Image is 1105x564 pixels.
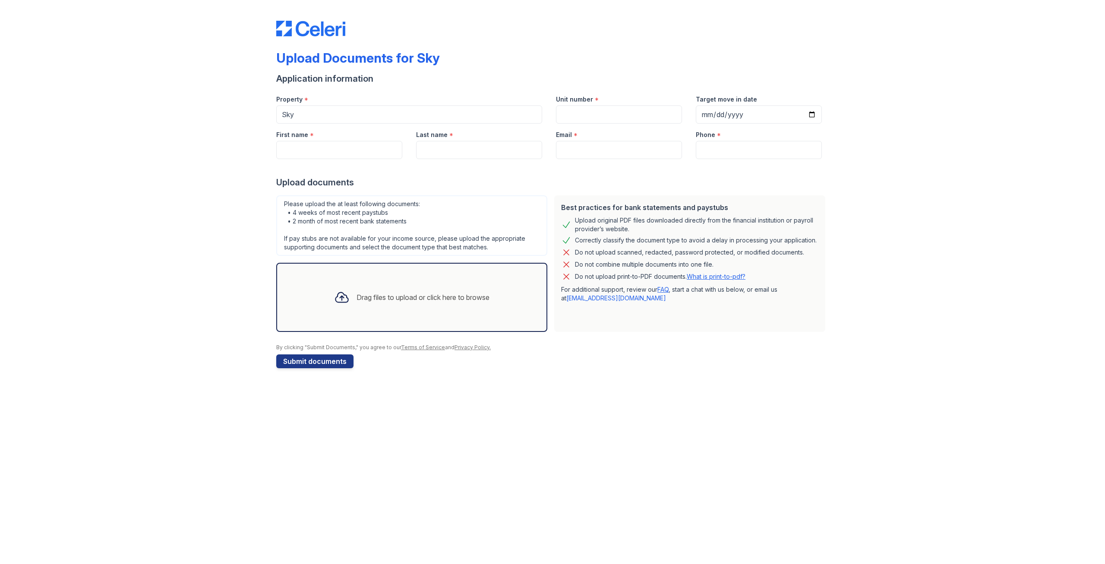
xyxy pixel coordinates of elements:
[276,195,547,256] div: Please upload the at least following documents: • 4 weeks of most recent paystubs • 2 month of mo...
[575,216,818,233] div: Upload original PDF files downloaded directly from the financial institution or payroll provider’...
[687,273,745,280] a: What is print-to-pdf?
[575,247,804,258] div: Do not upload scanned, redacted, password protected, or modified documents.
[696,131,715,139] label: Phone
[276,354,354,368] button: Submit documents
[556,131,572,139] label: Email
[455,344,491,351] a: Privacy Policy.
[357,292,489,303] div: Drag files to upload or click here to browse
[276,131,308,139] label: First name
[696,95,757,104] label: Target move in date
[276,344,829,351] div: By clicking "Submit Documents," you agree to our and
[276,73,829,85] div: Application information
[575,259,714,270] div: Do not combine multiple documents into one file.
[575,235,817,245] div: Correctly classify the document type to avoid a delay in processing your application.
[276,21,345,36] img: CE_Logo_Blue-a8612792a0a2168367f1c8372b55b34899dd931a85d93a1a3d3e32e68fde9ad4.png
[416,131,448,139] label: Last name
[276,95,303,104] label: Property
[276,50,440,66] div: Upload Documents for Sky
[657,286,669,293] a: FAQ
[561,202,818,213] div: Best practices for bank statements and paystubs
[566,294,666,302] a: [EMAIL_ADDRESS][DOMAIN_NAME]
[575,272,745,281] p: Do not upload print-to-PDF documents.
[561,285,818,303] p: For additional support, review our , start a chat with us below, or email us at
[401,344,445,351] a: Terms of Service
[556,95,593,104] label: Unit number
[276,176,829,188] div: Upload documents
